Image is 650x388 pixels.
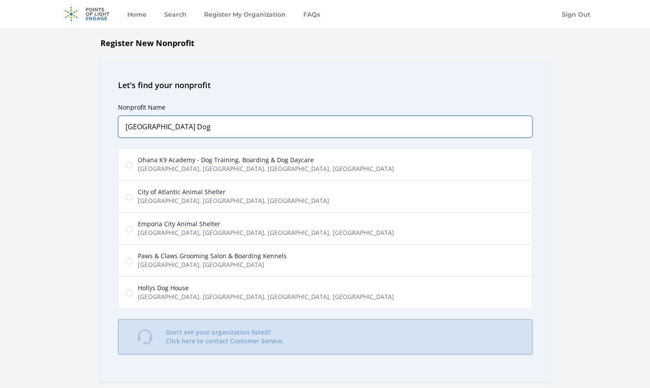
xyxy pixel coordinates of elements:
input: Emporia City Animal Shelter [GEOGRAPHIC_DATA], [GEOGRAPHIC_DATA], [GEOGRAPHIC_DATA], [GEOGRAPHIC_... [126,225,133,232]
h1: Register New Nonprofit [101,37,550,49]
input: Paws & Claws Grooming Salon & Boarding Kennels [GEOGRAPHIC_DATA], [GEOGRAPHIC_DATA] [126,257,133,264]
span: City of Atlantic Animal Shelter [138,188,329,196]
span: Ohana K9 Academy - Dog Training, Boarding & Dog Daycare [138,156,394,164]
p: Don't see your organization listed? Click here to contact Customer Service. [166,328,284,345]
h2: Let's find your nonprofit [118,79,532,91]
span: [GEOGRAPHIC_DATA], [GEOGRAPHIC_DATA] [138,260,287,269]
input: City of Atlantic Animal Shelter [GEOGRAPHIC_DATA], [GEOGRAPHIC_DATA], [GEOGRAPHIC_DATA] [126,193,133,200]
span: [GEOGRAPHIC_DATA], [GEOGRAPHIC_DATA], [GEOGRAPHIC_DATA] [138,196,329,205]
label: Nonprofit Name [118,103,165,111]
span: Hollys Dog House [138,284,394,292]
span: [GEOGRAPHIC_DATA], [GEOGRAPHIC_DATA], [GEOGRAPHIC_DATA], [GEOGRAPHIC_DATA] [138,164,394,173]
span: [GEOGRAPHIC_DATA], [GEOGRAPHIC_DATA], [GEOGRAPHIC_DATA], [GEOGRAPHIC_DATA] [138,228,394,237]
input: Ohana K9 Academy - Dog Training, Boarding & Dog Daycare [GEOGRAPHIC_DATA], [GEOGRAPHIC_DATA], [GE... [126,161,133,168]
span: Emporia City Animal Shelter [138,220,394,228]
span: [GEOGRAPHIC_DATA], [GEOGRAPHIC_DATA], [GEOGRAPHIC_DATA], [GEOGRAPHIC_DATA] [138,292,394,301]
a: Don't see your organization listed?Click here to contact Customer Service. [118,319,532,354]
span: Paws & Claws Grooming Salon & Boarding Kennels [138,252,287,260]
input: Hollys Dog House [GEOGRAPHIC_DATA], [GEOGRAPHIC_DATA], [GEOGRAPHIC_DATA], [GEOGRAPHIC_DATA] [126,289,133,296]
